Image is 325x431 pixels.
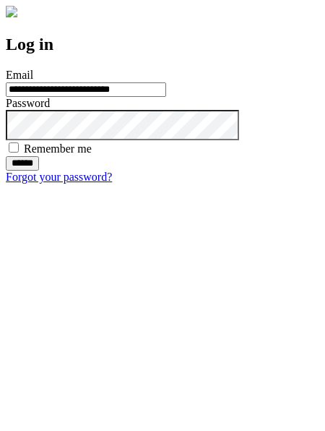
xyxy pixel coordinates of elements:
label: Remember me [24,142,92,155]
img: logo-4e3dc11c47720685a147b03b5a06dd966a58ff35d612b21f08c02c0306f2b779.png [6,6,17,17]
label: Password [6,97,50,109]
a: Forgot your password? [6,171,112,183]
h2: Log in [6,35,319,54]
label: Email [6,69,33,81]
